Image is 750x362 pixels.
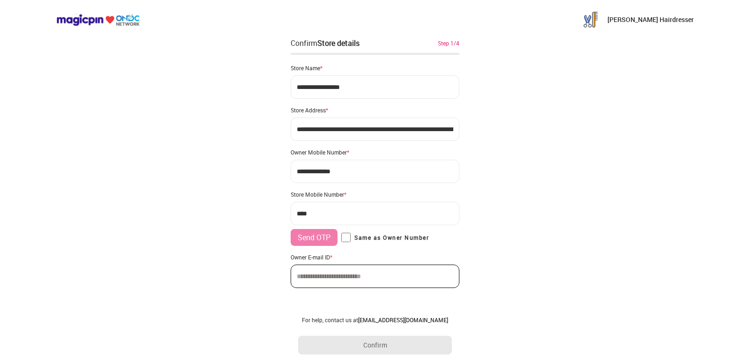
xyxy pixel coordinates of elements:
button: Send OTP [291,229,337,246]
div: Owner E-mail ID [291,253,459,261]
button: Confirm [298,336,452,355]
a: [EMAIL_ADDRESS][DOMAIN_NAME] [358,316,448,324]
p: [PERSON_NAME] Hairdresser [607,15,694,24]
img: AeVo1_8rFswm1jCvrNF3t4hp6yhCnOCFhxw4XZN-NbeLdRsL0VA5rnYylAVxknw8jkDdUb3PsUmHyPJpe1vNHMWObwav [581,10,600,29]
div: Store Address [291,106,459,114]
div: Store details [317,38,360,48]
label: Same as Owner Number [341,233,429,242]
img: ondc-logo-new-small.8a59708e.svg [56,14,140,26]
div: Confirm [291,37,360,49]
div: Store Name [291,64,459,72]
div: Step 1/4 [438,39,459,47]
div: Owner Mobile Number [291,148,459,156]
input: Same as Owner Number [341,233,351,242]
div: Store Mobile Number [291,191,459,198]
div: For help, contact us at [298,316,452,324]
